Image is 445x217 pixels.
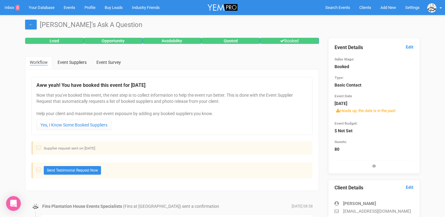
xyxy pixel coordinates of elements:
p: [EMAIL_ADDRESS][DOMAIN_NAME] [335,208,413,214]
strong: 80 [335,147,339,152]
a: Event Suppliers [53,56,91,68]
legend: Client Details [335,184,413,192]
a: Yes, I Know Some Booked Suppliers [36,120,111,130]
span: Heads up, the date is in the past [335,107,397,115]
div: Open Intercom Messenger [6,196,21,211]
strong: Booked [335,64,349,69]
a: Edit [406,44,413,50]
span: Add New [380,5,396,10]
span: Search Events [325,5,350,10]
div: Quoted [201,38,260,44]
strong: [DATE] [335,101,347,106]
p: Now that you've booked this event, the next step is to collect information to help the event run ... [36,92,308,117]
strong: $ Not Set [335,128,353,133]
span: Clients [359,5,371,10]
strong: Basic Contact [335,83,361,87]
div: Booked [260,38,319,44]
img: data [427,3,436,13]
img: data [32,203,39,210]
span: (Fins at [GEOGRAPHIC_DATA]) sent a confirmation [123,204,219,209]
strong: Fins Plantation House Events Specialists [42,204,122,209]
small: Guests: [335,140,347,144]
small: Sales Stage: [335,57,354,61]
small: Supplier request sent on [DATE] [44,146,95,150]
small: Event Date [335,94,352,98]
a: Workflow [25,56,52,69]
small: Event Budget: [335,121,357,126]
strong: [PERSON_NAME] [343,201,376,206]
span: 4 [16,5,20,10]
div: Availability [143,38,201,44]
div: Lead [25,38,84,44]
legend: Event Details [335,44,413,51]
legend: Aww yeah! You have booked this event for [DATE] [36,82,308,89]
a: Edit [406,184,413,190]
div: Opportunity [84,38,143,44]
a: Send Testimonial Request Now [44,166,101,175]
small: Type: [335,76,343,80]
a: ← [25,20,37,29]
span: [DATE] 08:58 [292,204,313,209]
a: Event Survey [92,56,125,68]
h1: [PERSON_NAME]'s Ask A Question [25,21,420,29]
